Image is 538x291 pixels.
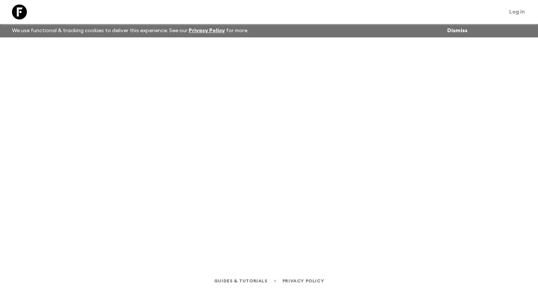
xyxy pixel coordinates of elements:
a: Guides & Tutorials [214,277,268,285]
a: Log in [505,7,529,17]
a: Privacy Policy [189,28,225,33]
a: Privacy Policy [282,277,324,285]
button: Dismiss [445,25,469,36]
p: We use functional & tracking cookies to deliver this experience. See our for more. [9,24,251,37]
